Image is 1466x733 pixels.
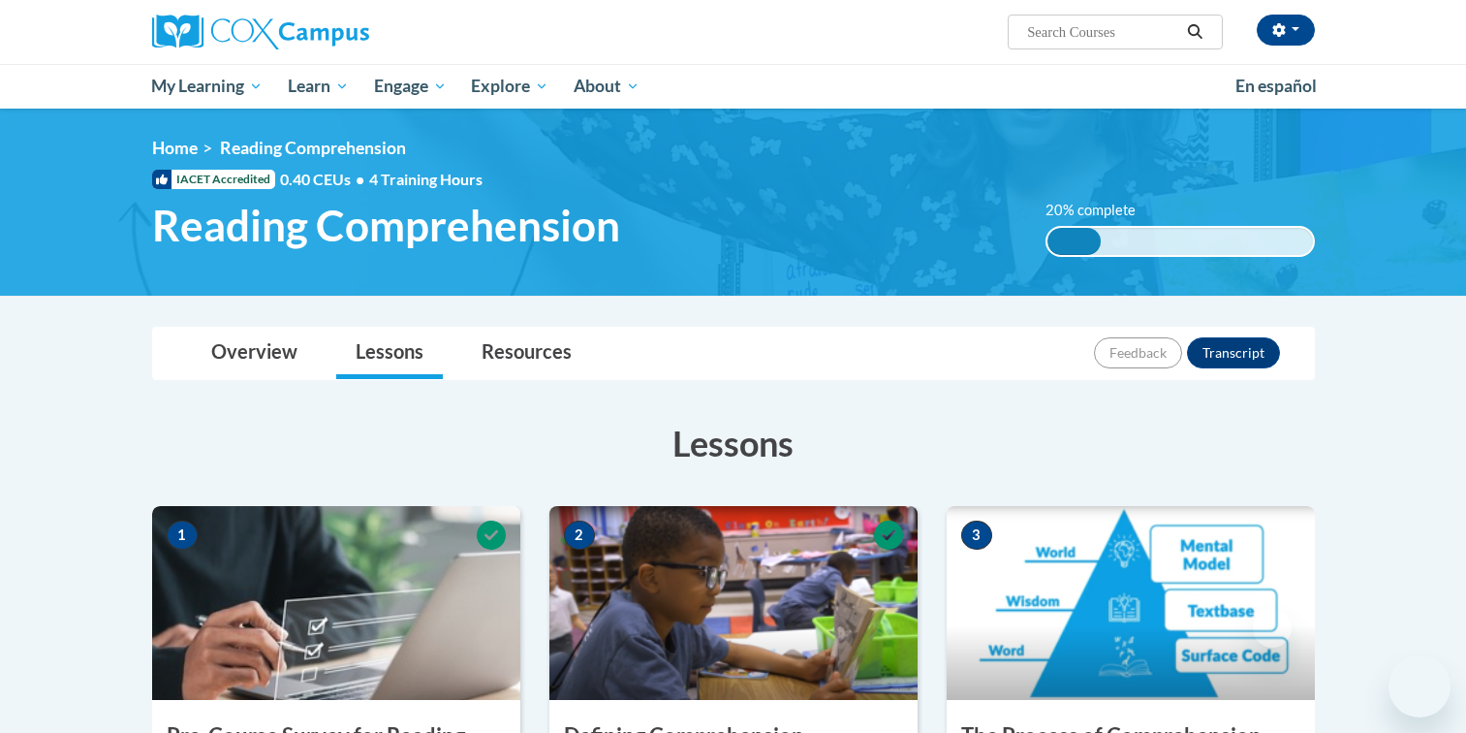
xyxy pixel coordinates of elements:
[152,170,275,189] span: IACET Accredited
[361,64,459,109] a: Engage
[167,521,198,550] span: 1
[288,75,349,98] span: Learn
[462,328,591,379] a: Resources
[220,138,406,158] span: Reading Comprehension
[152,419,1315,467] h3: Lessons
[140,64,276,109] a: My Learning
[151,75,263,98] span: My Learning
[564,521,595,550] span: 2
[152,138,198,158] a: Home
[561,64,652,109] a: About
[152,200,620,251] span: Reading Comprehension
[336,328,443,379] a: Lessons
[152,15,369,49] img: Cox Campus
[275,64,361,109] a: Learn
[574,75,639,98] span: About
[1253,609,1292,648] iframe: Close message
[1257,15,1315,46] button: Account Settings
[152,506,520,700] img: Course Image
[280,169,369,190] span: 0.40 CEUs
[458,64,561,109] a: Explore
[1045,200,1157,221] label: 20% complete
[1235,76,1317,96] span: En español
[961,521,992,550] span: 3
[1047,228,1101,255] div: 20% complete
[374,75,447,98] span: Engage
[471,75,548,98] span: Explore
[1025,20,1180,44] input: Search Courses
[1187,337,1280,368] button: Transcript
[549,506,918,700] img: Course Image
[1180,20,1209,44] button: Search
[152,15,520,49] a: Cox Campus
[192,328,317,379] a: Overview
[947,506,1315,700] img: Course Image
[1094,337,1182,368] button: Feedback
[369,170,483,188] span: 4 Training Hours
[123,64,1344,109] div: Main menu
[1223,66,1329,107] a: En español
[1388,655,1450,717] iframe: Button to launch messaging window
[356,170,364,188] span: •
